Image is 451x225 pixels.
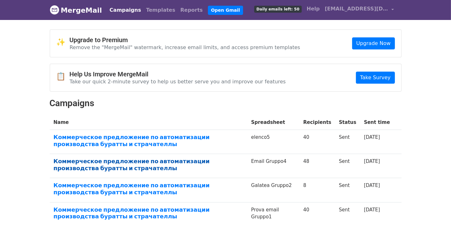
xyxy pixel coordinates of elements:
td: Sent [335,130,360,154]
a: Daily emails left: 50 [252,3,304,15]
h4: Help Us Improve MergeMail [70,70,286,78]
a: [EMAIL_ADDRESS][DOMAIN_NAME] [322,3,396,17]
a: Campaigns [107,4,144,16]
td: elenco5 [247,130,299,154]
td: 40 [300,130,335,154]
span: [EMAIL_ADDRESS][DOMAIN_NAME] [325,5,388,13]
a: Коммерческое предложение по автоматизации производства буратты и страчателлы [54,206,244,220]
h2: Campaigns [50,98,402,109]
td: Email Gruppo4 [247,154,299,178]
th: Spreadsheet [247,115,299,130]
th: Name [50,115,248,130]
span: ✨ [56,38,70,47]
h4: Upgrade to Premium [70,36,300,44]
a: [DATE] [364,134,380,140]
td: Galatea Gruppo2 [247,178,299,202]
a: Take Survey [356,72,395,84]
a: MergeMail [50,3,102,17]
th: Recipients [300,115,335,130]
td: Sent [335,178,360,202]
td: 48 [300,154,335,178]
a: Templates [144,4,178,16]
td: 8 [300,178,335,202]
span: 📋 [56,72,70,81]
p: Remove the "MergeMail" watermark, increase email limits, and access premium templates [70,44,300,51]
a: [DATE] [364,207,380,213]
span: Daily emails left: 50 [254,6,301,13]
td: Sent [335,154,360,178]
a: [DATE] [364,183,380,188]
a: Коммерческое предложение по автоматизации производства буратты и страчателлы [54,134,244,147]
th: Status [335,115,360,130]
img: MergeMail logo [50,5,59,15]
a: [DATE] [364,158,380,164]
th: Sent time [360,115,394,130]
a: Коммерческое предложение по автоматизации производства буратты и страчателлы [54,182,244,196]
a: Upgrade Now [352,37,395,49]
a: Reports [178,4,205,16]
a: Help [304,3,322,15]
a: Open Gmail [208,6,243,15]
a: Коммерческое предложение по автоматизации производства буратты и страчателлы [54,158,244,171]
p: Take our quick 2-minute survey to help us better serve you and improve our features [70,78,286,85]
